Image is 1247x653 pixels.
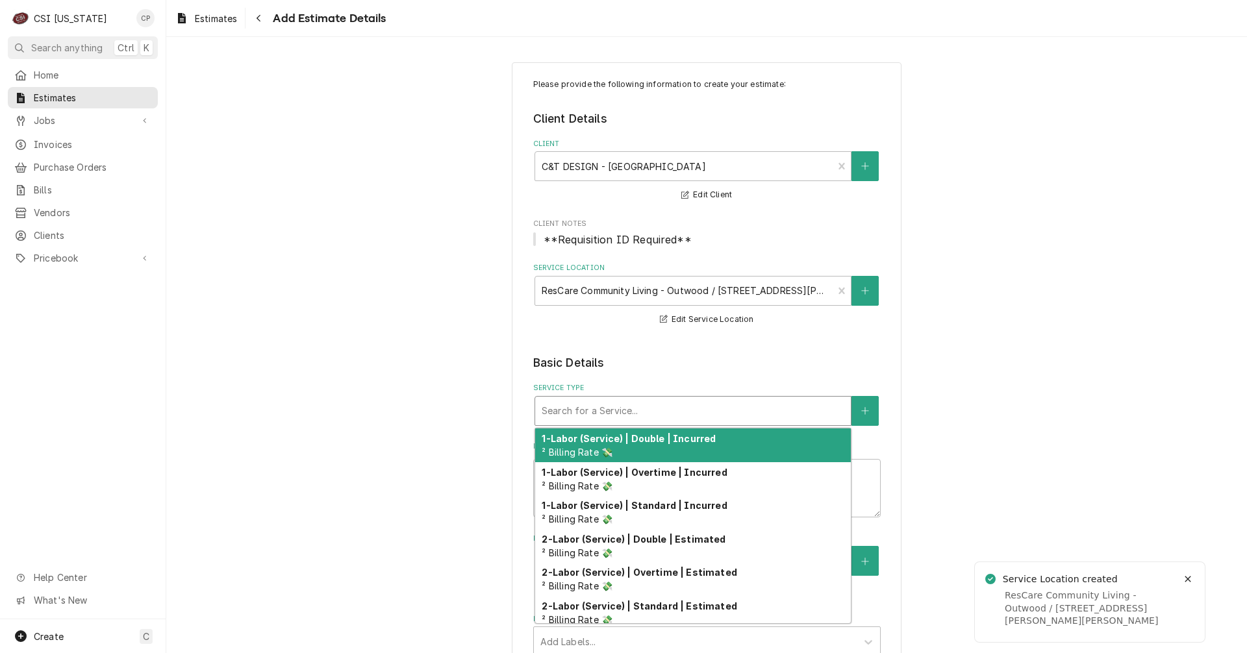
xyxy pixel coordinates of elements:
[12,9,30,27] div: CSI Kentucky's Avatar
[542,480,612,491] span: ² Billing Rate 💸
[8,225,158,246] a: Clients
[34,68,151,82] span: Home
[533,534,881,598] div: Equipment
[542,467,727,478] strong: 1-Labor (Service) | Overtime | Incurred
[851,396,879,426] button: Create New Service
[8,179,158,201] a: Bills
[8,36,158,59] button: Search anythingCtrlK
[269,10,386,27] span: Add Estimate Details
[8,567,158,588] a: Go to Help Center
[533,139,881,203] div: Client
[533,383,881,425] div: Service Type
[533,219,881,229] span: Client Notes
[542,580,612,591] span: ² Billing Rate 💸
[658,312,756,328] button: Edit Service Location
[8,202,158,223] a: Vendors
[533,263,881,273] label: Service Location
[1005,589,1175,628] div: ResCare Community Living - Outwood / [STREET_ADDRESS][PERSON_NAME][PERSON_NAME]
[34,631,64,642] span: Create
[542,433,716,444] strong: 1-Labor (Service) | Double | Incurred
[34,183,151,197] span: Bills
[31,41,103,55] span: Search anything
[1003,573,1120,586] div: Service Location created
[533,383,881,393] label: Service Type
[542,600,737,611] strong: 2-Labor (Service) | Standard | Estimated
[542,547,612,558] span: ² Billing Rate 💸
[118,41,134,55] span: Ctrl
[542,447,612,458] span: ² Billing Rate 💸
[533,79,881,90] p: Please provide the following information to create your estimate:
[136,9,155,27] div: CP
[533,219,881,247] div: Client Notes
[542,534,725,545] strong: 2-Labor (Service) | Double | Estimated
[533,441,881,452] label: Reason For Call
[195,12,237,25] span: Estimates
[542,513,612,524] span: ² Billing Rate 💸
[8,156,158,178] a: Purchase Orders
[533,263,881,327] div: Service Location
[34,138,151,151] span: Invoices
[136,9,155,27] div: Craig Pierce's Avatar
[8,589,158,611] a: Go to What's New
[861,557,869,566] svg: Create New Equipment
[8,110,158,131] a: Go to Jobs
[542,614,612,625] span: ² Billing Rate 💸
[34,228,151,242] span: Clients
[34,593,150,607] span: What's New
[533,441,881,517] div: Reason For Call
[143,630,149,643] span: C
[544,233,692,246] span: **Requisition ID Required**
[170,8,242,29] a: Estimates
[8,247,158,269] a: Go to Pricebook
[248,8,269,29] button: Navigate back
[851,151,879,181] button: Create New Client
[533,139,881,149] label: Client
[144,41,149,55] span: K
[34,251,132,265] span: Pricebook
[533,614,881,624] label: Labels
[533,354,881,371] legend: Basic Details
[34,206,151,219] span: Vendors
[34,91,151,105] span: Estimates
[851,276,879,306] button: Create New Location
[34,12,107,25] div: CSI [US_STATE]
[8,134,158,155] a: Invoices
[533,110,881,127] legend: Client Details
[533,232,881,247] span: Client Notes
[34,114,132,127] span: Jobs
[8,87,158,108] a: Estimates
[34,571,150,584] span: Help Center
[679,187,734,203] button: Edit Client
[8,64,158,86] a: Home
[861,286,869,295] svg: Create New Location
[12,9,30,27] div: C
[542,567,737,578] strong: 2-Labor (Service) | Overtime | Estimated
[861,406,869,415] svg: Create New Service
[851,546,879,576] button: Create New Equipment
[533,534,881,544] label: Equipment
[542,500,727,511] strong: 1-Labor (Service) | Standard | Incurred
[861,162,869,171] svg: Create New Client
[34,160,151,174] span: Purchase Orders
